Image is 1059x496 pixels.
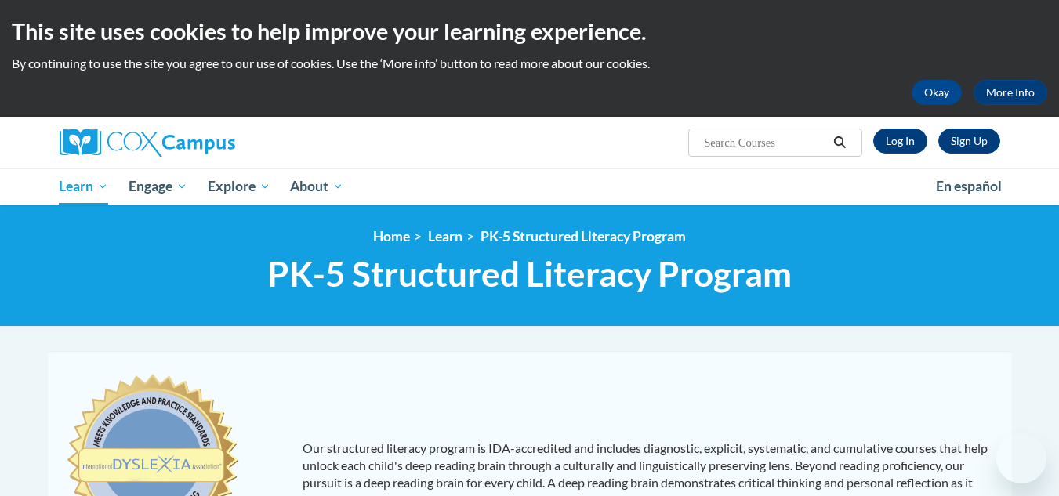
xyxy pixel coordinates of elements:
button: Okay [912,80,962,105]
div: Main menu [36,168,1024,205]
a: Cox Campus [60,129,357,157]
span: Learn [59,177,108,196]
img: Cox Campus [60,129,235,157]
p: By continuing to use the site you agree to our use of cookies. Use the ‘More info’ button to read... [12,55,1047,72]
span: Explore [208,177,270,196]
a: Learn [428,228,462,244]
a: Explore [198,168,281,205]
button: Search [828,133,851,152]
span: PK-5 Structured Literacy Program [267,253,792,295]
span: En español [936,178,1002,194]
a: Register [938,129,1000,154]
a: Log In [873,129,927,154]
a: En español [926,170,1012,203]
span: Engage [129,177,187,196]
input: Search Courses [702,133,828,152]
a: About [280,168,354,205]
a: Engage [118,168,198,205]
span: About [290,177,343,196]
a: PK-5 Structured Literacy Program [481,228,686,244]
iframe: Button to launch messaging window [996,433,1046,483]
a: Home [373,228,410,244]
a: More Info [974,80,1047,105]
a: Learn [49,168,119,205]
h2: This site uses cookies to help improve your learning experience. [12,16,1047,47]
